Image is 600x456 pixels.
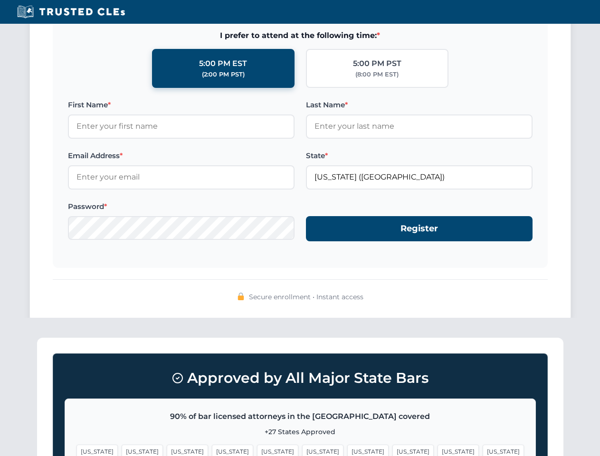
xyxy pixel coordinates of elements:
[355,70,399,79] div: (8:00 PM EST)
[306,165,533,189] input: Florida (FL)
[76,427,524,437] p: +27 States Approved
[202,70,245,79] div: (2:00 PM PST)
[68,114,295,138] input: Enter your first name
[353,57,401,70] div: 5:00 PM PST
[68,29,533,42] span: I prefer to attend at the following time:
[249,292,363,302] span: Secure enrollment • Instant access
[306,114,533,138] input: Enter your last name
[306,150,533,161] label: State
[199,57,247,70] div: 5:00 PM EST
[68,150,295,161] label: Email Address
[14,5,128,19] img: Trusted CLEs
[306,216,533,241] button: Register
[68,99,295,111] label: First Name
[76,410,524,423] p: 90% of bar licensed attorneys in the [GEOGRAPHIC_DATA] covered
[306,99,533,111] label: Last Name
[68,165,295,189] input: Enter your email
[237,293,245,300] img: 🔒
[65,365,536,391] h3: Approved by All Major State Bars
[68,201,295,212] label: Password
